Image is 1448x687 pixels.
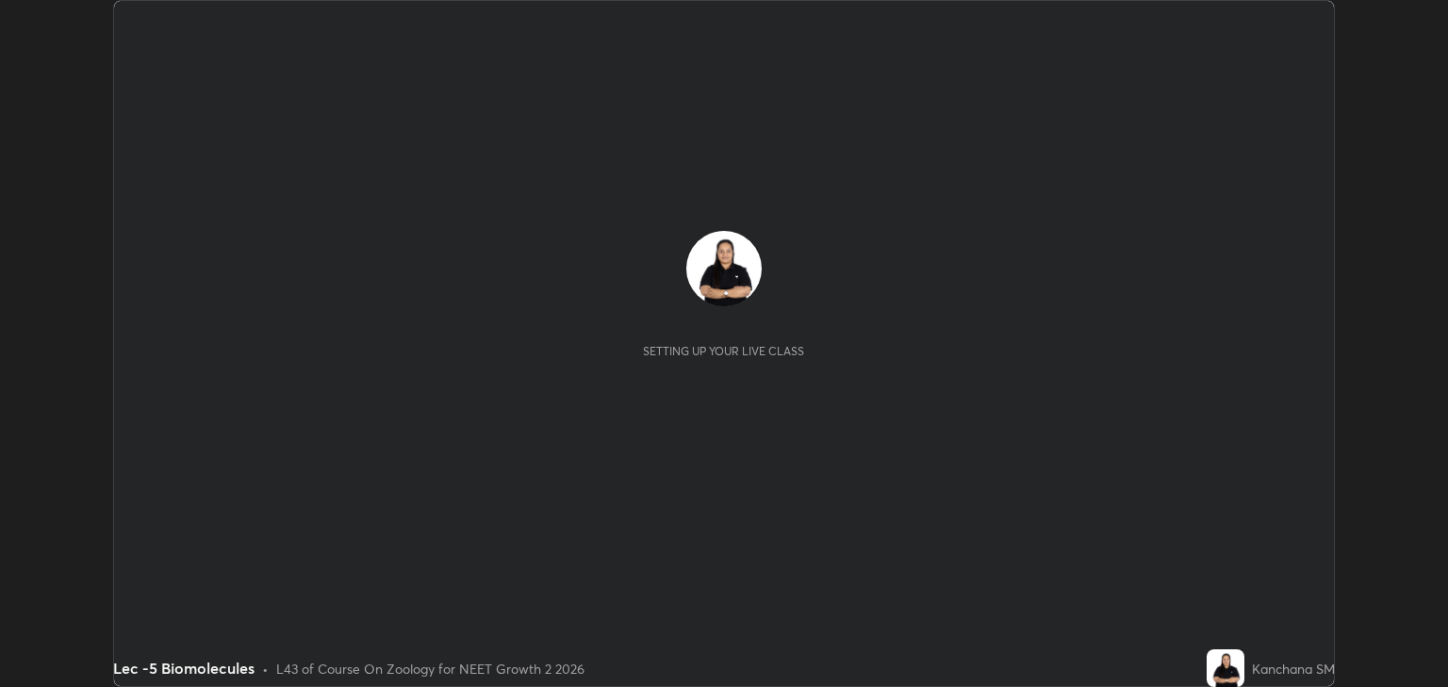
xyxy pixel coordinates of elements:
div: Kanchana SM [1252,659,1335,679]
div: • [262,659,269,679]
div: L43 of Course On Zoology for NEET Growth 2 2026 [276,659,584,679]
div: Setting up your live class [643,344,804,358]
div: Lec -5 Biomolecules [113,657,255,679]
img: 32b4ed6bfa594886b60f590cff8db06f.jpg [1207,649,1244,687]
img: 32b4ed6bfa594886b60f590cff8db06f.jpg [686,231,762,306]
